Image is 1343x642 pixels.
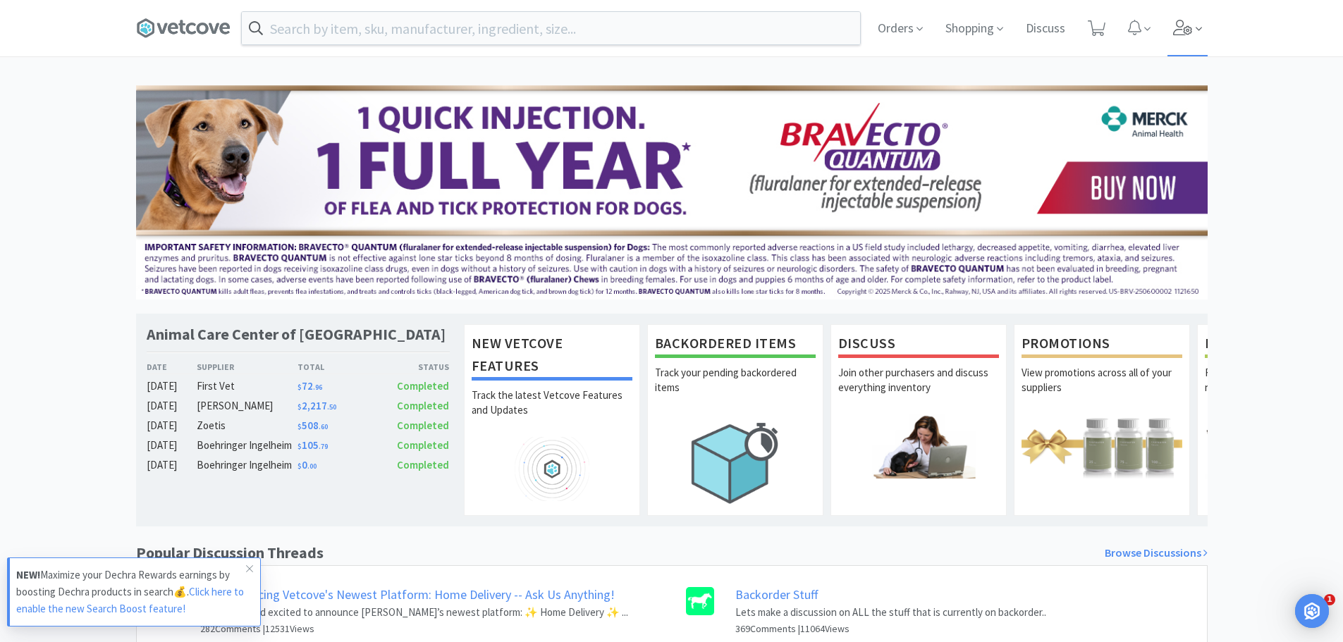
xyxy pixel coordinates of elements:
p: Track your pending backordered items [655,365,816,414]
span: $ [298,442,302,451]
h6: 369 Comments | 11064 Views [735,621,1046,636]
img: hero_discuss.png [838,414,999,479]
a: [DATE]Boehringer Ingelheim$0.00Completed [147,457,450,474]
div: [DATE] [147,378,197,395]
div: [DATE] [147,437,197,454]
span: Completed [397,399,449,412]
h1: Discuss [838,332,999,358]
img: 3ffb5edee65b4d9ab6d7b0afa510b01f.jpg [136,85,1208,300]
a: New Vetcove FeaturesTrack the latest Vetcove Features and Updates [464,324,640,516]
div: [DATE] [147,457,197,474]
span: $ [298,383,302,392]
h6: 282 Comments | 12531 Views [200,621,628,636]
img: hero_backorders.png [655,414,816,511]
span: $ [298,422,302,431]
a: Discuss [1020,23,1071,35]
a: [DATE]Boehringer Ingelheim$105.79Completed [147,437,450,454]
div: Date [147,360,197,374]
span: 105 [298,438,328,452]
div: First Vet [197,378,298,395]
span: Completed [397,458,449,471]
h1: Backordered Items [655,332,816,358]
a: Backorder Stuff [735,586,818,603]
p: We are beyond excited to announce [PERSON_NAME]’s newest platform: ✨ Home Delivery ✨ ... [200,604,628,621]
span: 1 [1324,594,1335,605]
div: [PERSON_NAME] [197,397,298,414]
div: [DATE] [147,397,197,414]
h1: New Vetcove Features [472,332,632,381]
p: Track the latest Vetcove Features and Updates [472,388,632,437]
a: PromotionsView promotions across all of your suppliers [1014,324,1190,516]
p: Join other purchasers and discuss everything inventory [838,365,999,414]
strong: NEW! [16,568,40,581]
div: Boehringer Ingelheim [197,437,298,454]
a: [DATE][PERSON_NAME]$2,217.50Completed [147,397,450,414]
img: hero_feature_roadmap.png [472,437,632,501]
span: 508 [298,419,328,432]
div: Total [298,360,374,374]
p: View promotions across all of your suppliers [1022,365,1182,414]
div: Zoetis [197,417,298,434]
div: Status [374,360,450,374]
span: . 96 [313,383,322,392]
span: . 50 [327,402,336,412]
span: 2,217 [298,399,336,412]
div: Open Intercom Messenger [1295,594,1329,628]
span: . 60 [319,422,328,431]
a: DiscussJoin other purchasers and discuss everything inventory [830,324,1007,516]
div: Boehringer Ingelheim [197,457,298,474]
span: . 00 [307,462,317,471]
span: $ [298,462,302,471]
span: Completed [397,419,449,432]
span: Completed [397,379,449,393]
div: Supplier [197,360,298,374]
p: Lets make a discussion on ALL the stuff that is currently on backorder.. [735,604,1046,621]
img: hero_promotions.png [1022,414,1182,479]
a: 🎉 Announcing Vetcove's Newest Platform: Home Delivery -- Ask Us Anything! [200,586,615,603]
span: 0 [298,458,317,471]
a: [DATE]First Vet$72.96Completed [147,378,450,395]
a: Browse Discussions [1105,544,1208,562]
span: $ [298,402,302,412]
a: Backordered ItemsTrack your pending backordered items [647,324,823,516]
div: [DATE] [147,417,197,434]
h1: Popular Discussion Threads [136,541,324,565]
p: Maximize your Dechra Rewards earnings by boosting Dechra products in search💰. [16,567,246,617]
a: [DATE]Zoetis$508.60Completed [147,417,450,434]
h1: Animal Care Center of [GEOGRAPHIC_DATA] [147,324,446,345]
span: . 79 [319,442,328,451]
input: Search by item, sku, manufacturer, ingredient, size... [242,12,860,44]
span: Completed [397,438,449,452]
span: 72 [298,379,322,393]
h1: Promotions [1022,332,1182,358]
